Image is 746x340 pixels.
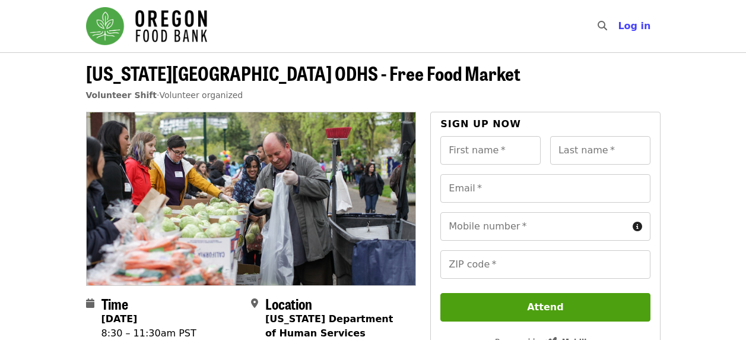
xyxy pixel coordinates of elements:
img: Oregon City ODHS - Free Food Market organized by Oregon Food Bank [87,112,416,285]
input: Search [614,12,624,40]
input: ZIP code [440,250,650,279]
span: Log in [618,20,650,32]
span: [US_STATE][GEOGRAPHIC_DATA] ODHS - Free Food Market [86,59,520,87]
span: Volunteer organized [159,90,243,100]
i: circle-info icon [633,221,642,232]
i: search icon [598,20,607,32]
i: map-marker-alt icon [251,298,258,309]
input: Mobile number [440,212,627,241]
button: Log in [608,14,660,38]
strong: [DATE] [101,313,138,325]
button: Attend [440,293,650,322]
input: Email [440,174,650,203]
input: First name [440,136,541,165]
input: Last name [550,136,650,165]
i: calendar icon [86,298,94,309]
span: Location [265,293,312,314]
span: Time [101,293,128,314]
a: Volunteer Shift [86,90,157,100]
span: · [86,90,243,100]
strong: [US_STATE] Department of Human Services [265,313,393,339]
img: Oregon Food Bank - Home [86,7,207,45]
span: Sign up now [440,118,521,130]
